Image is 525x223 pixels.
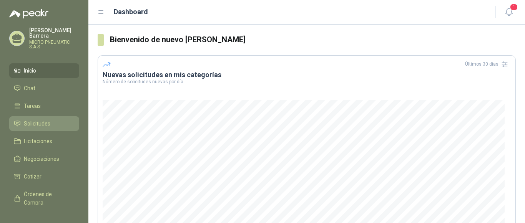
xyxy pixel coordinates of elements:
a: Chat [9,81,79,96]
a: Órdenes de Compra [9,187,79,210]
a: Negociaciones [9,152,79,166]
span: Tareas [24,102,41,110]
span: Chat [24,84,35,93]
a: Tareas [9,99,79,113]
button: 1 [502,5,516,19]
span: Cotizar [24,172,42,181]
h1: Dashboard [114,7,148,17]
a: Inicio [9,63,79,78]
p: Número de solicitudes nuevas por día [103,79,511,84]
p: MICRO PNEUMATIC S.A.S [29,40,79,49]
div: Últimos 30 días [465,58,511,70]
p: [PERSON_NAME] Barrera [29,28,79,38]
h3: Nuevas solicitudes en mis categorías [103,70,511,79]
span: Inicio [24,66,36,75]
span: Negociaciones [24,155,59,163]
img: Logo peakr [9,9,48,18]
a: Solicitudes [9,116,79,131]
span: Órdenes de Compra [24,190,72,207]
span: Licitaciones [24,137,52,145]
h3: Bienvenido de nuevo [PERSON_NAME] [110,34,516,46]
span: Solicitudes [24,119,50,128]
a: Licitaciones [9,134,79,149]
span: 1 [510,3,518,11]
a: Cotizar [9,169,79,184]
